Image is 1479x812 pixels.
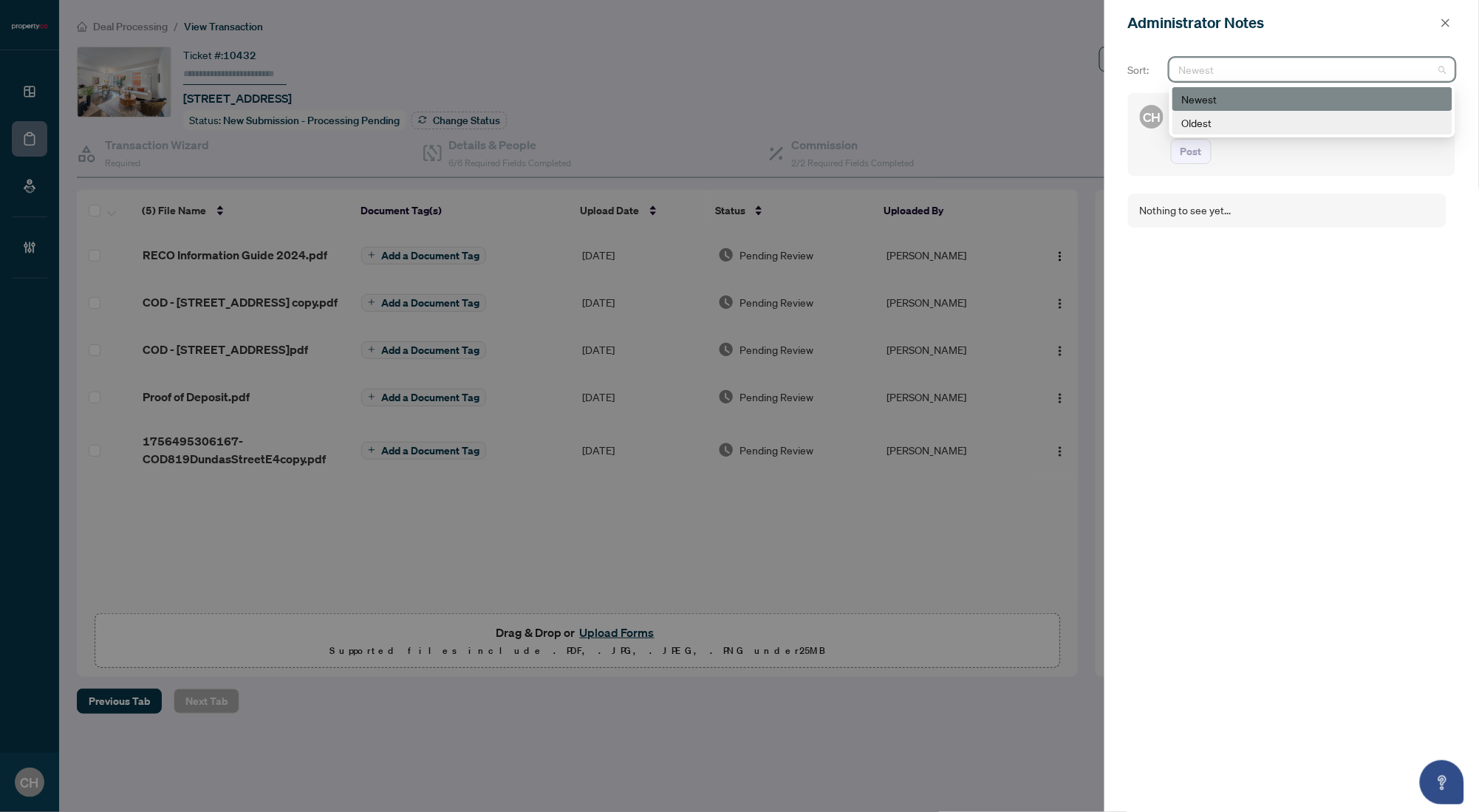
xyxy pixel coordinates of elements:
div: Newest [1181,91,1444,107]
span: close [1441,18,1451,28]
button: Post [1171,139,1212,164]
div: Administrator Notes [1128,12,1436,34]
div: Oldest [1172,111,1452,134]
div: Oldest [1181,115,1444,131]
p: Sort: [1128,62,1164,78]
div: Newest [1172,87,1452,111]
span: Newest [1178,58,1446,81]
div: Nothing to see yet... [1140,202,1232,219]
button: Open asap [1420,760,1464,805]
span: CH [1143,106,1161,126]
